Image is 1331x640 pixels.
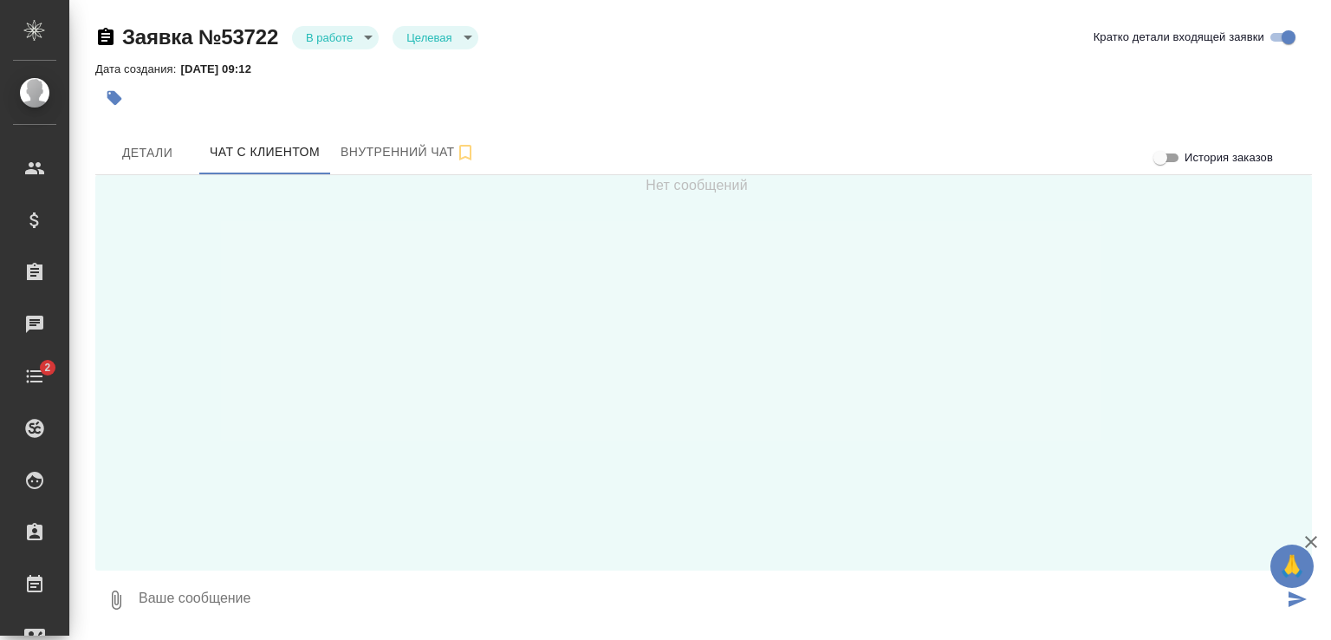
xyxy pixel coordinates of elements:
[1094,29,1264,46] span: Кратко детали входящей заявки
[301,30,358,45] button: В работе
[1277,548,1307,584] span: 🙏
[1185,149,1273,167] span: История заказов
[401,30,457,45] button: Целевая
[1270,545,1314,588] button: 🙏
[106,142,189,164] span: Детали
[646,175,748,196] span: Нет сообщений
[95,27,116,48] button: Скопировать ссылку
[393,26,477,49] div: В работе
[34,359,61,376] span: 2
[4,355,65,398] a: 2
[199,131,330,174] button: 77021581268 (Aisulu) - (undefined)
[292,26,379,49] div: В работе
[180,62,264,75] p: [DATE] 09:12
[210,141,320,163] span: Чат с клиентом
[341,141,476,163] span: Внутренний чат
[95,62,180,75] p: Дата создания:
[455,142,476,163] svg: Подписаться
[122,25,278,49] a: Заявка №53722
[95,79,133,117] button: Добавить тэг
